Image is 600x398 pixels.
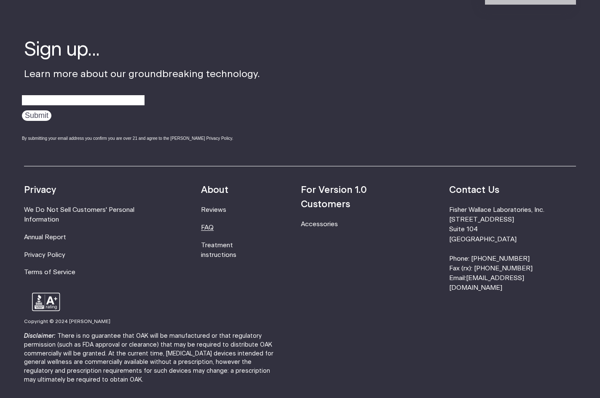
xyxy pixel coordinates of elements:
div: Learn more about our groundbreaking technology. [24,37,260,150]
strong: Contact Us [449,185,499,195]
h4: Sign up... [24,37,260,63]
strong: For Version 1.0 Customers [301,185,367,208]
a: Reviews [201,207,226,213]
div: By submitting your email address you confirm you are over 21 and agree to the [PERSON_NAME] Priva... [22,135,260,142]
a: [EMAIL_ADDRESS][DOMAIN_NAME] [449,275,524,291]
p: There is no guarantee that OAK will be manufactured or that regulatory permission (such as FDA ap... [24,332,282,385]
strong: Privacy [24,185,56,195]
strong: Disclaimer: [24,333,56,339]
a: Accessories [301,221,338,227]
small: Copyright © 2024 [PERSON_NAME] [24,319,110,324]
a: Privacy Policy [24,252,65,258]
a: Terms of Service [24,269,75,275]
a: Treatment instructions [201,242,236,258]
strong: About [201,185,228,195]
a: We Do Not Sell Customers' Personal Information [24,207,134,223]
a: Annual Report [24,234,66,240]
a: FAQ [201,224,214,231]
input: Submit [22,110,51,121]
li: Fisher Wallace Laboratories, Inc. [STREET_ADDRESS] Suite 104 [GEOGRAPHIC_DATA] Phone: [PHONE_NUMB... [449,205,576,293]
